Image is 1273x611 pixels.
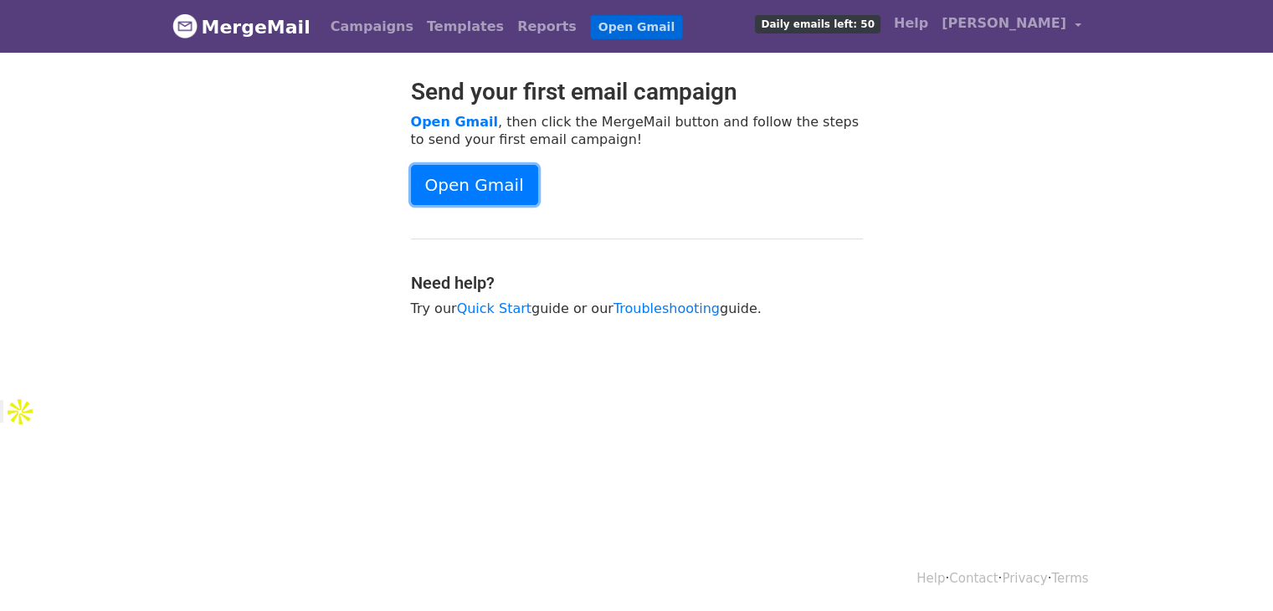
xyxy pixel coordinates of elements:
a: Help [916,571,945,586]
h4: Need help? [411,273,863,293]
h2: Send your first email campaign [411,78,863,106]
a: [PERSON_NAME] [935,7,1087,46]
a: Open Gmail [411,114,498,130]
a: Terms [1051,571,1088,586]
a: Privacy [1002,571,1047,586]
a: Open Gmail [590,15,683,39]
p: , then click the MergeMail button and follow the steps to send your first email campaign! [411,113,863,148]
a: Daily emails left: 50 [748,7,886,40]
img: MergeMail logo [172,13,198,39]
p: Try our guide or our guide. [411,300,863,317]
a: Campaigns [324,10,420,44]
a: Help [887,7,935,40]
a: Contact [949,571,998,586]
a: Open Gmail [411,165,538,205]
iframe: Chat Widget [1189,531,1273,611]
span: Daily emails left: 50 [755,15,880,33]
span: [PERSON_NAME] [942,13,1066,33]
img: Apollo [3,395,37,429]
a: Troubleshooting [613,300,720,316]
a: Reports [511,10,583,44]
a: MergeMail [172,9,311,44]
a: Templates [420,10,511,44]
a: Quick Start [457,300,531,316]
